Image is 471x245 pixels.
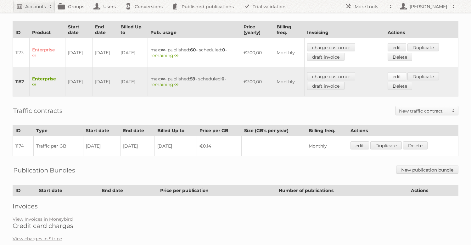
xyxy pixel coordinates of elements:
td: [DATE] [92,67,118,96]
span: remaining: [150,53,178,58]
th: Actions [408,185,458,196]
th: Start date [83,125,120,136]
td: [DATE] [83,136,120,156]
a: Duplicate [370,141,402,149]
a: View Invoices in Moneybird [13,216,73,222]
h2: Accounts [25,3,46,10]
a: Duplicate [407,72,439,80]
td: [DATE] [65,67,92,96]
th: Price per GB [197,125,242,136]
td: [DATE] [118,38,148,67]
td: 1187 [13,67,30,96]
h2: [PERSON_NAME] [408,3,449,10]
td: Traffic per GB [34,136,83,156]
strong: ∞ [174,82,178,87]
strong: 0 [221,76,225,82]
th: Billing freq. [274,21,304,38]
td: [DATE] [120,136,154,156]
th: Number of publications [276,185,408,196]
a: Duplicate [407,43,439,51]
h2: Invoices [13,202,458,210]
td: max: - published: - scheduled: - [148,67,241,96]
td: [DATE] [155,136,197,156]
h2: New traffic contract [399,108,449,114]
span: remaining: [150,82,178,87]
a: edit [388,72,406,80]
span: Toggle [449,106,458,115]
strong: ∞ [161,76,165,82]
th: ID [13,185,36,196]
td: €300,00 [241,67,274,96]
th: ID [13,125,34,136]
th: Start date [65,21,92,38]
strong: ∞ [161,47,165,53]
th: End date [92,21,118,38]
a: Delete [403,141,428,149]
a: edit [350,141,369,149]
a: charge customer [307,72,355,80]
a: draft invoice [307,53,345,61]
th: Billed Up to [155,125,197,136]
th: Type [34,125,83,136]
th: ID [13,21,30,38]
th: End date [99,185,158,196]
td: 1174 [13,136,34,156]
a: View charges in Stripe [13,236,62,242]
th: Billing freq. [306,125,348,136]
h2: More tools [355,3,386,10]
th: Pub. usage [148,21,241,38]
strong: 60 [190,47,196,53]
td: Monthly [306,136,348,156]
th: Size (GB's per year) [241,125,306,136]
td: €300,00 [241,38,274,67]
td: 1173 [13,38,30,67]
th: Actions [348,125,458,136]
a: edit [388,43,406,51]
th: Product [30,21,65,38]
th: Invoicing [304,21,385,38]
td: max: - published: - scheduled: - [148,38,241,67]
a: Delete [388,53,412,61]
th: Actions [385,21,458,38]
td: [DATE] [118,67,148,96]
td: Enterprise ∞ [30,67,65,96]
strong: ∞ [174,53,178,58]
h2: Credit card charges [13,222,458,230]
td: [DATE] [65,38,92,67]
th: Price (yearly) [241,21,274,38]
th: Billed Up to [118,21,148,38]
a: New traffic contract [396,106,458,115]
a: draft invoice [307,82,345,90]
td: [DATE] [92,38,118,67]
strong: 0 [222,47,225,53]
td: Enterprise ∞ [30,38,65,67]
strong: 59 [190,76,195,82]
h2: Publication Bundles [13,166,75,175]
td: €0,14 [197,136,242,156]
td: Monthly [274,67,304,96]
a: New publication bundle [396,166,458,174]
h2: Traffic contracts [13,106,63,115]
th: End date [120,125,154,136]
a: Delete [388,82,412,90]
th: Price per publication [158,185,276,196]
th: Start date [36,185,99,196]
td: Monthly [274,38,304,67]
a: charge customer [307,43,355,51]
